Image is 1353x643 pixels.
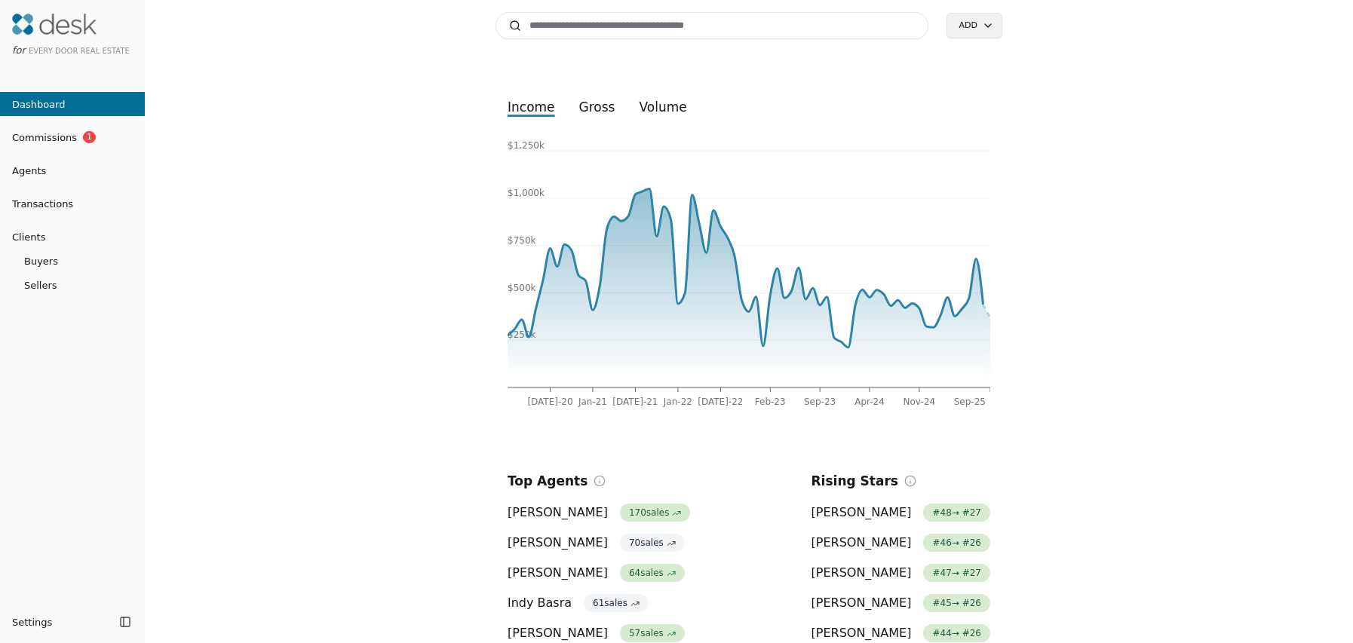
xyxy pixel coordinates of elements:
[29,47,130,55] span: Every Door Real Estate
[508,470,588,491] h2: Top Agents
[904,397,936,407] tspan: Nov-24
[6,610,115,634] button: Settings
[12,14,97,35] img: Desk
[508,329,536,340] tspan: $250k
[508,624,608,642] span: [PERSON_NAME]
[923,504,990,522] span: # 48 → # 27
[811,564,912,582] span: [PERSON_NAME]
[923,624,990,642] span: # 44 → # 26
[508,283,536,293] tspan: $500k
[508,594,572,612] span: Indy Basra
[620,564,685,582] span: 64 sales
[811,594,912,612] span: [PERSON_NAME]
[698,397,743,407] tspan: [DATE]-22
[627,93,698,121] button: volume
[663,397,692,407] tspan: Jan-22
[508,504,608,522] span: [PERSON_NAME]
[854,397,885,407] tspan: Apr-24
[567,93,627,121] button: gross
[12,44,26,56] span: for
[508,564,608,582] span: [PERSON_NAME]
[83,131,96,143] span: 1
[508,235,536,246] tspan: $750k
[811,624,912,642] span: [PERSON_NAME]
[578,397,607,407] tspan: Jan-21
[923,534,990,552] span: # 46 → # 26
[12,614,52,630] span: Settings
[495,93,567,121] button: income
[620,504,690,522] span: 170 sales
[508,140,545,151] tspan: $1,250k
[620,534,685,552] span: 70 sales
[923,594,990,612] span: # 45 → # 26
[946,13,1002,38] button: Add
[923,564,990,582] span: # 47 → # 27
[508,534,608,552] span: [PERSON_NAME]
[620,624,685,642] span: 57 sales
[804,397,836,407] tspan: Sep-23
[527,397,572,407] tspan: [DATE]-20
[954,397,986,407] tspan: Sep-25
[811,470,898,491] h2: Rising Stars
[612,397,658,407] tspan: [DATE]-21
[584,594,649,612] span: 61 sales
[508,188,545,198] tspan: $1,000k
[755,397,786,407] tspan: Feb-23
[811,534,912,552] span: [PERSON_NAME]
[811,504,912,522] span: [PERSON_NAME]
